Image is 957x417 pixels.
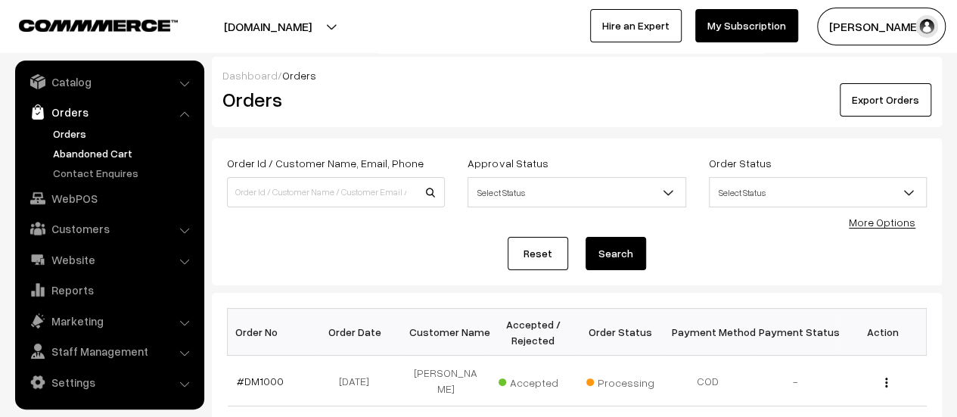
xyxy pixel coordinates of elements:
[752,309,840,356] th: Payment Status
[19,338,199,365] a: Staff Management
[586,371,662,391] span: Processing
[315,309,402,356] th: Order Date
[222,88,443,111] h2: Orders
[508,237,568,270] a: Reset
[222,67,931,83] div: /
[19,246,199,273] a: Website
[19,369,199,396] a: Settings
[171,8,365,45] button: [DOMAIN_NAME]
[19,15,151,33] a: COMMMERCE
[468,179,685,206] span: Select Status
[840,83,931,117] button: Export Orders
[49,126,199,142] a: Orders
[695,9,798,42] a: My Subscription
[664,309,752,356] th: Payment Method
[227,155,424,171] label: Order Id / Customer Name, Email, Phone
[402,356,490,406] td: [PERSON_NAME]
[315,356,402,406] td: [DATE]
[19,98,199,126] a: Orders
[586,237,646,270] button: Search
[237,375,284,387] a: #DM1000
[19,276,199,303] a: Reports
[49,165,199,181] a: Contact Enquires
[19,307,199,335] a: Marketing
[489,309,577,356] th: Accepted / Rejected
[710,179,926,206] span: Select Status
[228,309,315,356] th: Order No
[752,356,840,406] td: -
[282,69,316,82] span: Orders
[49,145,199,161] a: Abandoned Cart
[19,185,199,212] a: WebPOS
[227,177,445,207] input: Order Id / Customer Name / Customer Email / Customer Phone
[915,15,938,38] img: user
[19,20,178,31] img: COMMMERCE
[468,155,548,171] label: Approval Status
[468,177,685,207] span: Select Status
[885,378,887,387] img: Menu
[709,177,927,207] span: Select Status
[664,356,752,406] td: COD
[590,9,682,42] a: Hire an Expert
[222,69,278,82] a: Dashboard
[839,309,927,356] th: Action
[817,8,946,45] button: [PERSON_NAME]
[709,155,772,171] label: Order Status
[19,68,199,95] a: Catalog
[577,309,665,356] th: Order Status
[402,309,490,356] th: Customer Name
[499,371,574,391] span: Accepted
[19,215,199,242] a: Customers
[849,216,915,229] a: More Options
